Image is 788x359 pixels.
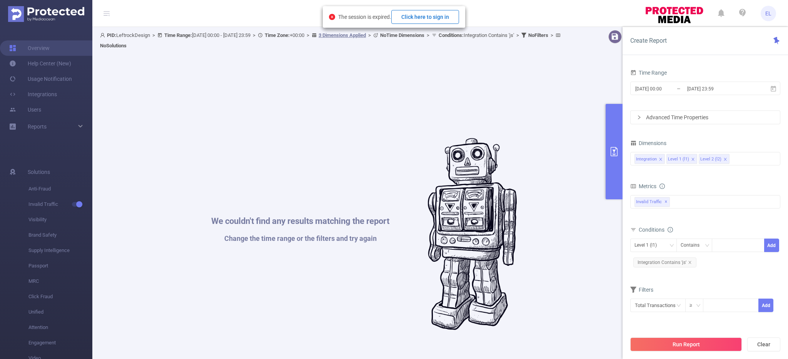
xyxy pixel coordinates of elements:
span: Conditions [639,227,673,233]
h1: We couldn't find any results matching the report [211,217,389,225]
a: Help Center (New) [9,56,71,71]
i: icon: close-circle [329,14,335,20]
a: Usage Notification [9,71,72,87]
i: icon: info-circle [668,227,673,232]
div: Level 1 (l1) [668,154,689,164]
input: Start date [634,83,697,94]
span: Visibility [28,212,92,227]
b: No Time Dimensions [380,32,424,38]
i: icon: close [688,260,692,264]
span: EL [765,6,771,21]
span: Brand Safety [28,227,92,243]
span: Time Range [630,70,667,76]
span: Anti-Fraud [28,181,92,197]
span: > [150,32,157,38]
i: icon: down [669,243,674,249]
i: icon: down [705,243,710,249]
div: ≥ [689,299,698,312]
b: Time Zone: [265,32,290,38]
li: Level 2 (l2) [699,154,730,164]
b: No Filters [528,32,548,38]
b: Conditions : [439,32,464,38]
button: Click here to sign in [391,10,459,24]
span: MRC [28,274,92,289]
span: Solutions [28,164,50,180]
div: Level 2 (l2) [700,154,721,164]
li: Level 1 (l1) [666,154,697,164]
div: Contains [681,239,705,252]
span: Dimensions [630,140,666,146]
i: icon: info-circle [659,184,665,189]
span: Engagement [28,335,92,351]
b: Time Range: [164,32,192,38]
button: Add [764,239,779,252]
i: icon: close [691,157,695,162]
span: > [514,32,521,38]
span: > [250,32,258,38]
b: PID: [107,32,116,38]
span: LeftrockDesign [DATE] 00:00 - [DATE] 23:59 +00:00 [100,32,563,48]
li: Integration [634,154,665,164]
span: Integration Contains 'js' [633,257,696,267]
span: Integration Contains 'js' [439,32,514,38]
button: Add [758,299,773,312]
span: Filters [630,287,653,293]
span: Supply Intelligence [28,243,92,258]
span: Invalid Traffic [634,197,670,207]
span: Attention [28,320,92,335]
div: Level 1 (l1) [634,239,662,252]
i: icon: close [723,157,727,162]
span: Unified [28,304,92,320]
h1: Change the time range or the filters and try again [211,235,389,242]
span: > [424,32,432,38]
i: icon: right [637,115,641,120]
span: > [366,32,373,38]
a: Reports [28,119,47,134]
a: Integrations [9,87,57,102]
a: Users [9,102,41,117]
i: icon: down [696,303,701,309]
div: icon: rightAdvanced Time Properties [631,111,780,124]
i: icon: user [100,33,107,38]
span: ✕ [664,197,668,207]
span: > [304,32,312,38]
button: Run Report [630,337,742,351]
span: Metrics [630,183,656,189]
img: Protected Media [8,6,84,22]
span: The session is expired. [338,14,459,20]
div: Integration [636,154,657,164]
span: Click Fraud [28,289,92,304]
input: End date [686,83,749,94]
span: Reports [28,124,47,130]
span: > [548,32,556,38]
img: # [428,138,517,331]
u: 3 Dimensions Applied [319,32,366,38]
span: Create Report [630,37,667,44]
i: icon: close [659,157,663,162]
a: Overview [9,40,50,56]
button: Clear [747,337,780,351]
b: No Solutions [100,43,127,48]
span: Passport [28,258,92,274]
span: Invalid Traffic [28,197,92,212]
